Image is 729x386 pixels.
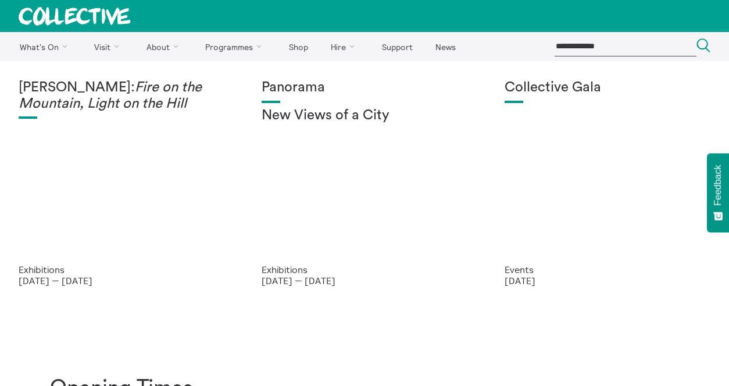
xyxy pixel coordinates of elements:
[195,32,277,61] a: Programmes
[262,264,467,275] p: Exhibitions
[262,275,467,286] p: [DATE] — [DATE]
[505,80,710,96] h1: Collective Gala
[84,32,134,61] a: Visit
[262,80,467,96] h1: Panorama
[425,32,466,61] a: News
[9,32,82,61] a: What's On
[19,264,224,275] p: Exhibitions
[19,275,224,286] p: [DATE] — [DATE]
[262,108,467,124] h2: New Views of a City
[505,264,710,275] p: Events
[713,165,723,206] span: Feedback
[505,275,710,286] p: [DATE]
[136,32,193,61] a: About
[371,32,423,61] a: Support
[707,153,729,232] button: Feedback - Show survey
[19,80,202,111] em: Fire on the Mountain, Light on the Hill
[243,61,486,304] a: Collective Panorama June 2025 small file 8 Panorama New Views of a City Exhibitions [DATE] — [DATE]
[486,61,729,304] a: Collective Gala 2023. Image credit Sally Jubb. Collective Gala Events [DATE]
[278,32,318,61] a: Shop
[321,32,370,61] a: Hire
[19,80,224,112] h1: [PERSON_NAME]:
